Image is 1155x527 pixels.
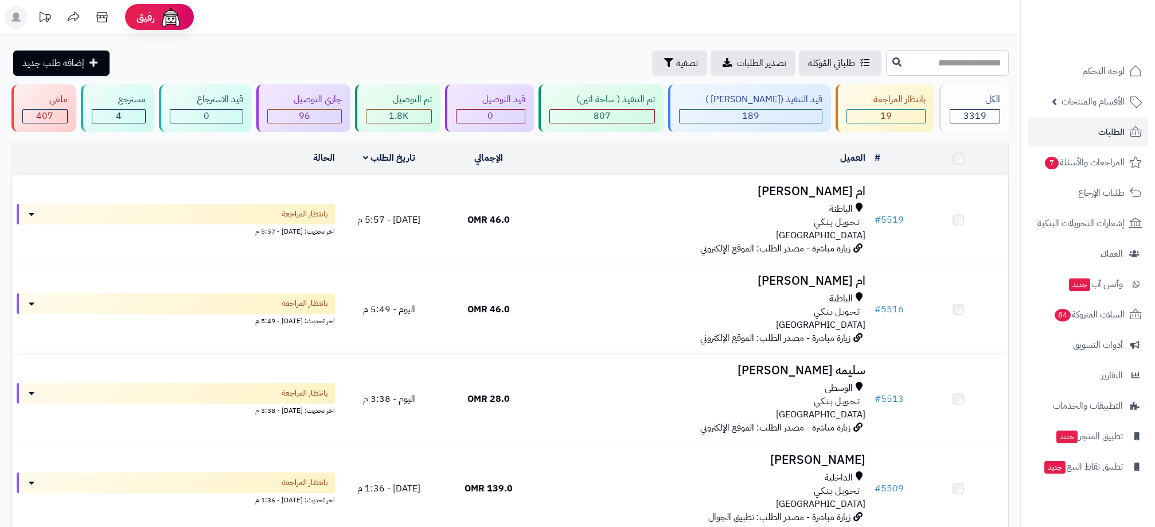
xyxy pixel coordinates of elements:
span: 807 [594,109,611,123]
span: 46.0 OMR [467,213,510,227]
a: التطبيقات والخدمات [1028,392,1148,420]
span: التطبيقات والخدمات [1053,398,1123,414]
div: تم التنفيذ ( ساحة اتين) [549,93,655,106]
a: تم التوصيل 1.8K [353,84,443,132]
span: زيارة مباشرة - مصدر الطلب: تطبيق الجوال [708,510,850,524]
a: التقارير [1028,362,1148,389]
span: المراجعات والأسئلة [1044,154,1125,170]
div: 0 [170,110,243,123]
span: [GEOGRAPHIC_DATA] [776,318,865,332]
a: قيد التنفيذ ([PERSON_NAME] ) 189 [666,84,834,132]
div: قيد الاسترجاع [170,93,243,106]
span: [GEOGRAPHIC_DATA] [776,497,865,511]
span: 28.0 OMR [467,392,510,406]
div: اخر تحديث: [DATE] - 1:36 م [17,493,335,505]
a: طلبات الإرجاع [1028,179,1148,207]
span: الوسطى [825,382,853,395]
span: زيارة مباشرة - مصدر الطلب: الموقع الإلكتروني [700,331,850,345]
span: التقارير [1101,367,1123,383]
span: بانتظار المراجعة [282,477,328,489]
div: قيد التنفيذ ([PERSON_NAME] ) [679,93,823,106]
span: [DATE] - 1:36 م [357,482,420,495]
a: تاريخ الطلب [363,151,415,165]
span: اليوم - 5:49 م [363,303,415,316]
span: زيارة مباشرة - مصدر الطلب: الموقع الإلكتروني [700,421,850,435]
div: ملغي [22,93,68,106]
a: #5513 [875,392,904,406]
span: أدوات التسويق [1073,337,1123,353]
span: # [875,482,881,495]
span: وآتس آب [1068,276,1123,292]
div: تم التوصيل [366,93,432,106]
div: 96 [268,110,342,123]
h3: سليمه [PERSON_NAME] [543,364,865,377]
span: [DATE] - 5:57 م [357,213,420,227]
span: 139.0 OMR [465,482,513,495]
a: العملاء [1028,240,1148,268]
a: المراجعات والأسئلة7 [1028,149,1148,176]
a: تحديثات المنصة [30,6,59,32]
span: الداخلية [825,471,853,485]
span: الأقسام والمنتجات [1062,94,1125,110]
span: # [875,213,881,227]
span: 0 [204,109,209,123]
a: تصدير الطلبات [711,51,795,76]
span: 96 [299,109,310,123]
h3: ام [PERSON_NAME] [543,274,865,288]
span: 1.8K [389,109,408,123]
span: تـحـويـل بـنـكـي [814,216,860,229]
span: 46.0 OMR [467,303,510,316]
a: قيد التوصيل 0 [443,84,537,132]
div: مسترجع [92,93,146,106]
span: السلات المتروكة [1053,307,1125,323]
a: بانتظار المراجعة 19 [833,84,937,132]
span: جديد [1069,278,1090,291]
span: طلباتي المُوكلة [808,56,855,70]
div: 19 [847,110,925,123]
a: أدوات التسويق [1028,331,1148,359]
span: الباطنة [829,292,853,305]
span: تطبيق المتجر [1055,428,1123,444]
a: #5509 [875,482,904,495]
span: تطبيق نقاط البيع [1043,459,1123,475]
span: # [875,303,881,316]
span: طلبات الإرجاع [1078,185,1125,201]
div: اخر تحديث: [DATE] - 5:49 م [17,314,335,326]
span: العملاء [1101,246,1123,262]
div: 807 [550,110,654,123]
span: تصدير الطلبات [737,56,786,70]
div: جاري التوصيل [267,93,342,106]
span: إشعارات التحويلات البنكية [1037,215,1125,231]
span: 7 [1045,157,1059,169]
span: الطلبات [1098,124,1125,140]
a: #5516 [875,303,904,316]
span: إضافة طلب جديد [22,56,84,70]
span: الباطنة [829,203,853,216]
a: جاري التوصيل 96 [254,84,353,132]
div: 4 [92,110,146,123]
a: الكل3319 [937,84,1012,132]
a: تم التنفيذ ( ساحة اتين) 807 [536,84,666,132]
h3: ام [PERSON_NAME] [543,185,865,198]
span: زيارة مباشرة - مصدر الطلب: الموقع الإلكتروني [700,242,850,255]
a: السلات المتروكة84 [1028,301,1148,328]
a: الحالة [313,151,335,165]
div: الكل [950,93,1001,106]
a: ملغي 407 [9,84,79,132]
span: 84 [1055,309,1071,321]
span: رفيق [136,10,155,24]
a: وآتس آبجديد [1028,270,1148,298]
a: لوحة التحكم [1028,57,1148,85]
div: 407 [23,110,67,123]
span: 189 [742,109,759,123]
span: لوحة التحكم [1082,63,1125,79]
a: طلباتي المُوكلة [799,51,881,76]
span: 3319 [963,109,986,123]
span: تـحـويـل بـنـكـي [814,485,860,498]
button: تصفية [652,51,707,76]
img: ai-face.png [159,6,182,29]
a: قيد الاسترجاع 0 [157,84,254,132]
a: إشعارات التحويلات البنكية [1028,210,1148,237]
div: اخر تحديث: [DATE] - 5:57 م [17,224,335,237]
div: قيد التوصيل [456,93,526,106]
